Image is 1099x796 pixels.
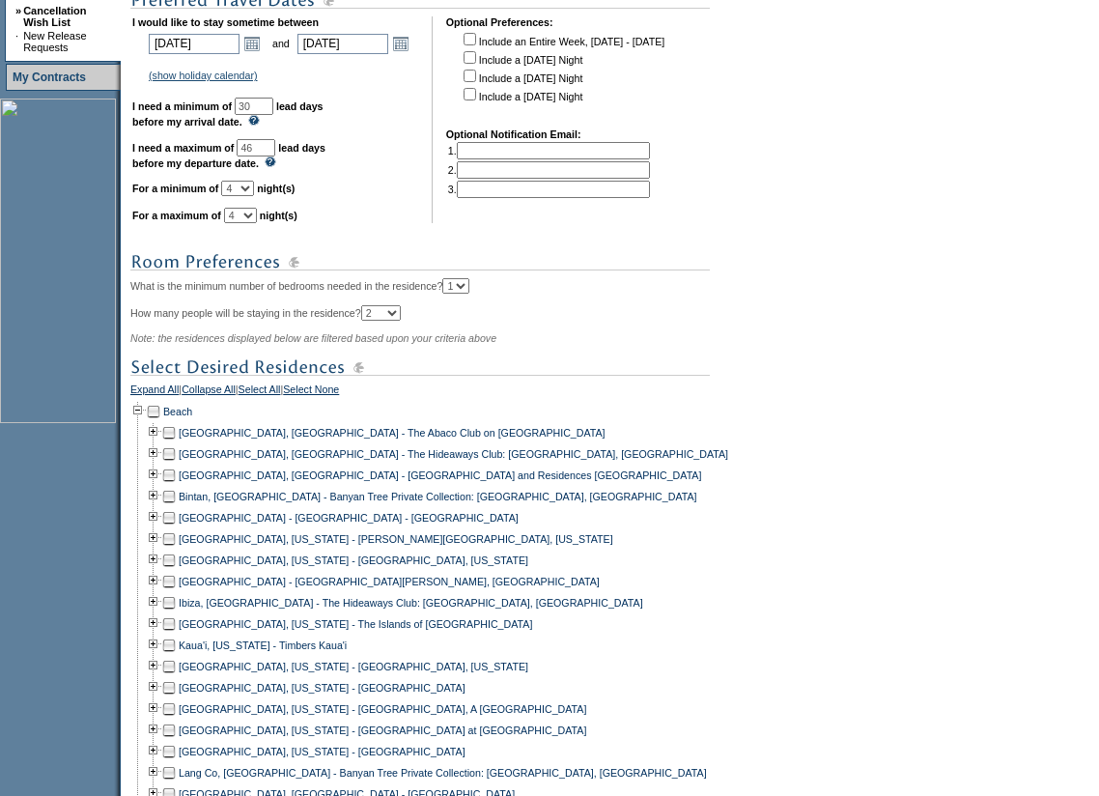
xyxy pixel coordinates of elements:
a: Open the calendar popup. [241,33,263,54]
b: Optional Notification Email: [446,128,581,140]
a: [GEOGRAPHIC_DATA], [US_STATE] - [GEOGRAPHIC_DATA], A [GEOGRAPHIC_DATA] [179,703,586,715]
a: [GEOGRAPHIC_DATA] - [GEOGRAPHIC_DATA] - [GEOGRAPHIC_DATA] [179,512,519,524]
a: New Release Requests [23,30,86,53]
b: night(s) [257,183,295,194]
b: For a minimum of [132,183,218,194]
a: Collapse All [182,384,236,401]
b: Optional Preferences: [446,16,553,28]
a: [GEOGRAPHIC_DATA], [US_STATE] - [GEOGRAPHIC_DATA] at [GEOGRAPHIC_DATA] [179,725,586,736]
a: [GEOGRAPHIC_DATA] - [GEOGRAPHIC_DATA][PERSON_NAME], [GEOGRAPHIC_DATA] [179,576,600,587]
a: Lang Co, [GEOGRAPHIC_DATA] - Banyan Tree Private Collection: [GEOGRAPHIC_DATA], [GEOGRAPHIC_DATA] [179,767,707,779]
b: I need a minimum of [132,100,232,112]
a: [GEOGRAPHIC_DATA], [US_STATE] - [PERSON_NAME][GEOGRAPHIC_DATA], [US_STATE] [179,533,613,545]
b: I would like to stay sometime between [132,16,319,28]
a: Ibiza, [GEOGRAPHIC_DATA] - The Hideaways Club: [GEOGRAPHIC_DATA], [GEOGRAPHIC_DATA] [179,597,643,609]
a: [GEOGRAPHIC_DATA], [US_STATE] - [GEOGRAPHIC_DATA], [US_STATE] [179,661,528,672]
a: Kaua'i, [US_STATE] - Timbers Kaua'i [179,640,347,651]
a: Select All [239,384,281,401]
a: My Contracts [13,71,86,84]
a: Beach [163,406,192,417]
b: night(s) [260,210,297,221]
a: [GEOGRAPHIC_DATA], [GEOGRAPHIC_DATA] - [GEOGRAPHIC_DATA] and Residences [GEOGRAPHIC_DATA] [179,469,701,481]
b: For a maximum of [132,210,221,221]
a: Select None [283,384,339,401]
b: lead days before my departure date. [132,142,325,169]
td: 2. [448,161,650,179]
a: Open the calendar popup. [390,33,411,54]
img: subTtlRoomPreferences.gif [130,250,710,274]
a: Bintan, [GEOGRAPHIC_DATA] - Banyan Tree Private Collection: [GEOGRAPHIC_DATA], [GEOGRAPHIC_DATA] [179,491,697,502]
a: [GEOGRAPHIC_DATA], [GEOGRAPHIC_DATA] - The Abaco Club on [GEOGRAPHIC_DATA] [179,427,606,439]
td: 3. [448,181,650,198]
input: Date format: M/D/Y. Shortcut keys: [T] for Today. [UP] or [.] for Next Day. [DOWN] or [,] for Pre... [297,34,388,54]
a: [GEOGRAPHIC_DATA], [US_STATE] - [GEOGRAPHIC_DATA] [179,682,465,694]
b: » [15,5,21,16]
div: | | | [130,384,744,401]
b: I need a maximum of [132,142,234,154]
a: (show holiday calendar) [149,70,258,81]
img: questionMark_lightBlue.gif [265,156,276,167]
a: [GEOGRAPHIC_DATA], [US_STATE] - [GEOGRAPHIC_DATA], [US_STATE] [179,554,528,566]
img: questionMark_lightBlue.gif [248,115,260,126]
a: [GEOGRAPHIC_DATA], [GEOGRAPHIC_DATA] - The Hideaways Club: [GEOGRAPHIC_DATA], [GEOGRAPHIC_DATA] [179,448,728,460]
span: Note: the residences displayed below are filtered based upon your criteria above [130,332,496,344]
input: Date format: M/D/Y. Shortcut keys: [T] for Today. [UP] or [.] for Next Day. [DOWN] or [,] for Pre... [149,34,240,54]
td: and [269,30,293,57]
a: [GEOGRAPHIC_DATA], [US_STATE] - The Islands of [GEOGRAPHIC_DATA] [179,618,532,630]
a: Expand All [130,384,179,401]
td: Include an Entire Week, [DATE] - [DATE] Include a [DATE] Night Include a [DATE] Night Include a [... [460,30,664,115]
a: [GEOGRAPHIC_DATA], [US_STATE] - [GEOGRAPHIC_DATA] [179,746,465,757]
td: 1. [448,142,650,159]
b: lead days before my arrival date. [132,100,324,128]
td: · [15,30,21,53]
a: Cancellation Wish List [23,5,86,28]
